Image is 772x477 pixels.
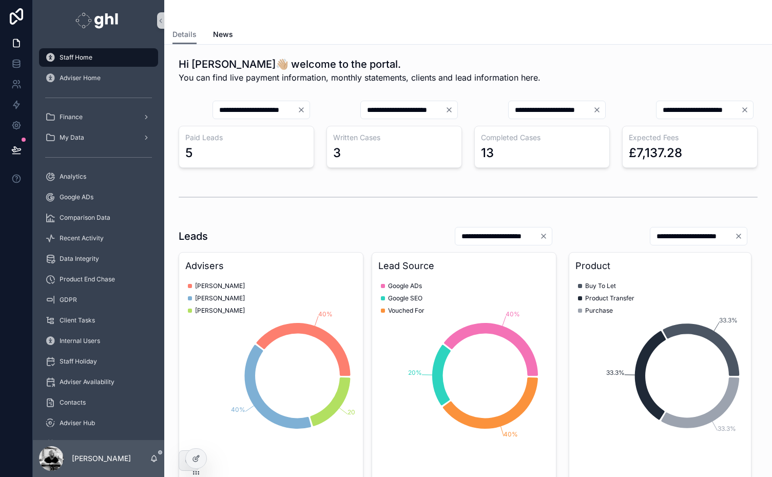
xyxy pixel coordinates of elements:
a: Meet The Team [39,434,158,453]
h1: Leads [179,229,208,243]
button: Clear [741,106,753,114]
tspan: 40% [231,406,245,413]
span: Google SEO [388,294,422,302]
tspan: 33.3% [720,316,738,324]
span: Google ADs [60,193,93,201]
a: Google ADs [39,188,158,206]
a: Product End Chase [39,270,158,289]
span: Product End Chase [60,275,115,283]
span: Adviser Home [60,74,101,82]
tspan: 40% [504,430,518,438]
span: Client Tasks [60,316,95,325]
a: Internal Users [39,332,158,350]
tspan: 40% [506,310,520,318]
button: Clear [445,106,457,114]
span: Internal Users [60,337,100,345]
h3: Advisers [185,259,357,273]
a: My Data [39,128,158,147]
span: Data Integrity [60,255,99,263]
span: Vouched For [388,307,424,315]
tspan: 20% [348,408,361,416]
div: chart [378,277,550,474]
h1: Hi [PERSON_NAME]👋🏼 welcome to the portal. [179,57,541,71]
a: News [213,25,233,46]
span: [PERSON_NAME] [195,307,245,315]
span: You can find live payment information, monthly statements, clients and lead information here. [179,71,541,84]
span: Finance [60,113,83,121]
div: 5 [185,145,192,161]
div: £7,137.28 [629,145,682,161]
span: GDPR [60,296,77,304]
span: Google ADs [388,282,422,290]
a: Client Tasks [39,311,158,330]
div: scrollable content [33,41,164,440]
a: Staff Holiday [39,352,158,371]
h3: Lead Source [378,259,550,273]
a: Adviser Home [39,69,158,87]
h3: Written Cases [333,132,455,143]
span: Adviser Availability [60,378,114,386]
a: Staff Home [39,48,158,67]
span: Analytics [60,173,86,181]
a: Adviser Hub [39,414,158,432]
p: [PERSON_NAME] [72,453,131,464]
h3: Product [575,259,745,273]
span: Adviser Hub [60,419,95,427]
img: App logo [75,12,121,29]
h3: Completed Cases [481,132,603,143]
span: Meet The Team [60,440,105,448]
span: [PERSON_NAME] [195,294,245,302]
a: Recent Activity [39,229,158,247]
a: Analytics [39,167,158,186]
h3: Paid Leads [185,132,307,143]
div: 3 [333,145,341,161]
span: Product Transfer [585,294,634,302]
button: Clear [297,106,310,114]
a: Adviser Availability [39,373,158,391]
span: Details [172,29,197,40]
a: GDPR [39,291,158,309]
button: Clear [735,232,747,240]
span: News [213,29,233,40]
span: Recent Activity [60,234,104,242]
tspan: 40% [318,310,333,318]
span: Purchase [585,307,613,315]
a: Comparison Data [39,208,158,227]
div: chart [575,277,745,474]
div: 13 [481,145,494,161]
span: Staff Home [60,53,92,62]
span: Staff Holiday [60,357,97,366]
span: My Data [60,133,84,142]
button: Clear [593,106,605,114]
span: [PERSON_NAME] [195,282,245,290]
div: chart [185,277,357,474]
a: Details [172,25,197,45]
a: Data Integrity [39,250,158,268]
span: Contacts [60,398,86,407]
a: Finance [39,108,158,126]
a: Contacts [39,393,158,412]
button: Clear [539,232,552,240]
h3: Expected Fees [629,132,751,143]
tspan: 33.3% [718,425,736,432]
span: Comparison Data [60,214,110,222]
span: Buy To Let [585,282,616,290]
